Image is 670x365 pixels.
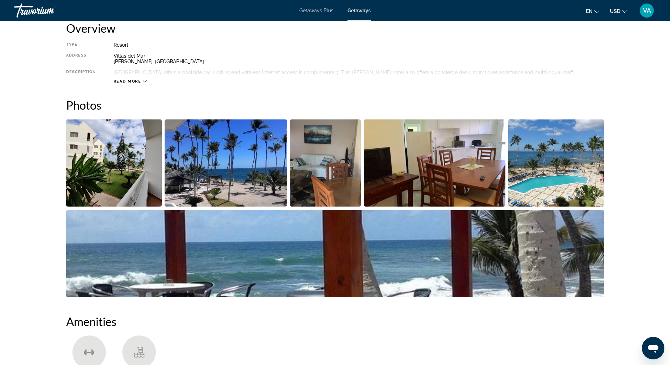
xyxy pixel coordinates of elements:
[114,42,604,48] div: Resort
[347,8,371,13] a: Getaways
[290,119,361,207] button: Open full-screen image slider
[638,3,656,18] button: User Menu
[610,6,627,16] button: Change currency
[610,8,620,14] span: USD
[165,119,287,207] button: Open full-screen image slider
[66,21,604,35] h2: Overview
[114,79,141,84] span: Read more
[66,42,96,48] div: Type
[66,119,162,207] button: Open full-screen image slider
[66,314,604,328] h2: Amenities
[66,210,604,298] button: Open full-screen image slider
[66,70,96,75] div: Description
[299,8,333,13] a: Getaways Plus
[508,119,604,207] button: Open full-screen image slider
[114,53,604,64] div: Villas del Mar [PERSON_NAME], [GEOGRAPHIC_DATA]
[586,8,593,14] span: en
[66,53,96,64] div: Address
[114,79,147,84] button: Read more
[14,1,84,20] a: Travorium
[364,119,505,207] button: Open full-screen image slider
[642,337,664,359] iframe: Button to launch messaging window
[643,7,651,14] span: VA
[66,98,604,112] h2: Photos
[586,6,599,16] button: Change language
